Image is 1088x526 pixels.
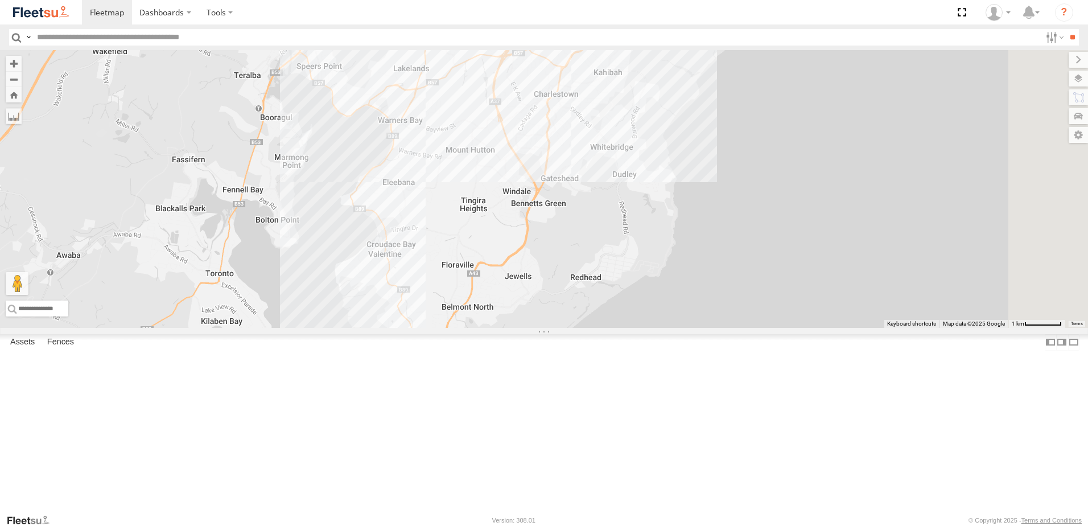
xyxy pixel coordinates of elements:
[887,320,936,328] button: Keyboard shortcuts
[982,4,1015,21] div: Matt Curtis
[24,29,33,46] label: Search Query
[5,334,40,350] label: Assets
[1041,29,1066,46] label: Search Filter Options
[6,515,59,526] a: Visit our Website
[6,108,22,124] label: Measure
[11,5,71,20] img: fleetsu-logo-horizontal.svg
[1012,320,1024,327] span: 1 km
[1071,322,1083,326] a: Terms (opens in new tab)
[1021,517,1082,524] a: Terms and Conditions
[6,56,22,71] button: Zoom in
[1056,334,1068,351] label: Dock Summary Table to the Right
[1055,3,1073,22] i: ?
[6,87,22,102] button: Zoom Home
[1008,320,1065,328] button: Map Scale: 1 km per 62 pixels
[1068,334,1079,351] label: Hide Summary Table
[1045,334,1056,351] label: Dock Summary Table to the Left
[492,517,535,524] div: Version: 308.01
[42,334,80,350] label: Fences
[1069,127,1088,143] label: Map Settings
[969,517,1082,524] div: © Copyright 2025 -
[6,71,22,87] button: Zoom out
[943,320,1005,327] span: Map data ©2025 Google
[6,272,28,295] button: Drag Pegman onto the map to open Street View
